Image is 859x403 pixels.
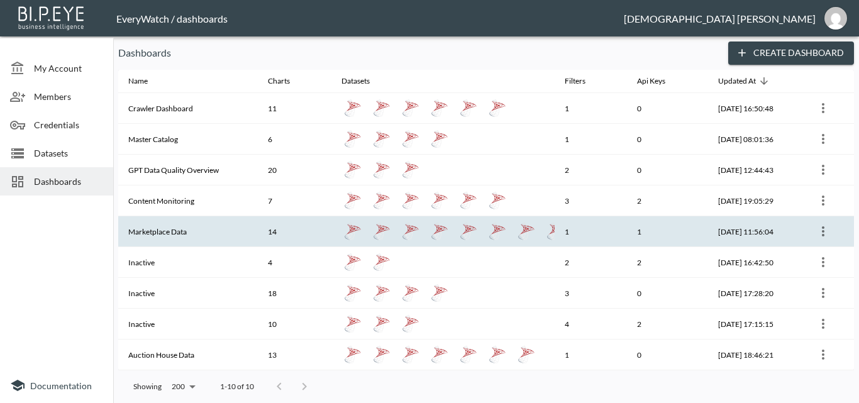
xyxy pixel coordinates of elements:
[565,74,602,89] span: Filters
[344,130,362,148] img: mssql icon
[331,309,555,340] th: {"type":"div","key":null,"ref":null,"props":{"style":{"display":"flex","gap":10},"children":[{"ty...
[370,282,393,304] a: Auction_Event_Sync_&_Publish
[627,93,709,124] th: 0
[331,155,555,185] th: {"type":"div","key":null,"ref":null,"props":{"style":{"display":"flex","gap":10},"children":[{"ty...
[803,216,854,247] th: {"type":{"isMobxInjector":true,"displayName":"inject-with-userStore-stripeStore-dashboardsStore(O...
[627,340,709,370] th: 0
[637,74,682,89] span: Api Keys
[128,74,148,89] div: Name
[116,13,624,25] div: EveryWatch / dashboards
[428,97,451,119] a: Source_Count_Daily
[331,247,555,278] th: {"type":"div","key":null,"ref":null,"props":{"style":{"display":"flex","gap":10},"children":[{"ty...
[344,223,362,240] img: mssql icon
[341,158,364,181] a: GPT_Daily_BrandWise_Count
[399,158,422,181] a: GPT_Count_Percentage
[402,99,419,117] img: mssql icon
[344,161,362,179] img: mssql icon
[803,155,854,185] th: {"type":{"isMobxInjector":true,"displayName":"inject-with-userStore-stripeStore-dashboardsStore(O...
[399,189,422,212] a: ContentMonitoring_MarketLevel
[373,253,391,271] img: mssql icon
[341,128,364,150] a: MasterCatalog_ManufacturerView
[399,128,422,150] a: MasterCatalog_FullCatalog_Overview
[555,340,627,370] th: 1
[118,216,258,247] th: Marketplace Data
[331,216,555,247] th: {"type":"div","key":null,"ref":null,"props":{"style":{"display":"flex","gap":10},"children":[{"ty...
[803,185,854,216] th: {"type":{"isMobxInjector":true,"displayName":"inject-with-userStore-stripeStore-dashboardsStore(O...
[258,278,331,309] th: 18
[341,343,364,366] a: AuctionHouse_FullReport_ManufacturerLevel
[637,74,665,89] div: Api Keys
[555,155,627,185] th: 2
[431,192,448,209] img: mssql icon
[489,223,506,240] img: mssql icon
[220,381,254,392] p: 1-10 of 10
[627,309,709,340] th: 2
[344,315,362,333] img: mssql icon
[341,220,364,243] a: Marketplace_NotSyncDetail
[402,130,419,148] img: mssql icon
[268,74,290,89] div: Charts
[627,247,709,278] th: 2
[399,312,422,335] a: Watch Status Flow
[30,380,92,391] span: Documentation
[370,251,393,273] a: Benda - current_lot_statuses
[402,315,419,333] img: mssql icon
[402,284,419,302] img: mssql icon
[803,247,854,278] th: {"type":{"isMobxInjector":true,"displayName":"inject-with-userStore-stripeStore-dashboardsStore(O...
[402,346,419,363] img: mssql icon
[431,346,448,363] img: mssql icon
[555,247,627,278] th: 2
[555,216,627,247] th: 1
[728,41,854,65] button: Create Dashboard
[344,346,362,363] img: mssql icon
[373,130,391,148] img: mssql icon
[813,129,833,149] button: more
[402,192,419,209] img: mssql icon
[118,340,258,370] th: Auction House Data
[515,220,538,243] a: Marketplace_Sync&Publish
[370,343,393,366] a: AuctionHouse_FullReport_EventLevel
[460,346,477,363] img: mssql icon
[460,192,477,209] img: mssql icon
[344,284,362,302] img: mssql icon
[460,99,477,117] img: mssql icon
[816,3,856,33] button: vishnu@everywatch.com
[431,223,448,240] img: mssql icon
[167,378,200,395] div: 200
[708,278,803,309] th: 2025-05-07, 17:28:20
[331,278,555,309] th: {"type":"div","key":null,"ref":null,"props":{"style":{"display":"flex","gap":10},"children":[{"ty...
[518,346,535,363] img: mssql icon
[555,93,627,124] th: 1
[708,185,803,216] th: 2025-07-03, 19:05:29
[341,189,364,212] a: ContentControl_SourceReport
[428,128,451,150] a: MasterCatalog_FullCatalog
[402,223,419,240] img: mssql icon
[486,189,509,212] a: ContentMonitoring_MarketplaceDetail
[428,343,451,366] a: Auction_Event_Sync_&_Publish
[344,99,362,117] img: mssql icon
[813,314,833,334] button: more
[627,216,709,247] th: 1
[708,309,803,340] th: 2025-05-07, 17:15:15
[34,175,103,188] span: Dashboards
[803,124,854,155] th: {"type":{"isMobxInjector":true,"displayName":"inject-with-userStore-stripeStore-dashboardsStore(O...
[341,282,364,304] a: Sync Count
[428,282,451,304] a: ModerationLogs
[824,7,847,30] img: b0851220ef7519462eebfaf84ab7640e
[718,74,772,89] span: Updated At
[118,247,258,278] th: Inactive
[370,158,393,181] a: GPT_Daily_Count
[34,90,103,103] span: Members
[118,309,258,340] th: Inactive
[803,309,854,340] th: {"type":{"isMobxInjector":true,"displayName":"inject-with-userStore-stripeStore-dashboardsStore(O...
[428,220,451,243] a: HistoricMarketplace
[268,74,306,89] span: Charts
[457,97,480,119] a: Source_Count_Details
[258,185,331,216] th: 7
[486,220,509,243] a: Marketplace_FullReport_SourceLevel
[565,74,585,89] div: Filters
[128,74,164,89] span: Name
[399,220,422,243] a: Marketplace_ListingsByStatus
[489,99,506,117] img: mssql icon
[460,223,477,240] img: mssql icon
